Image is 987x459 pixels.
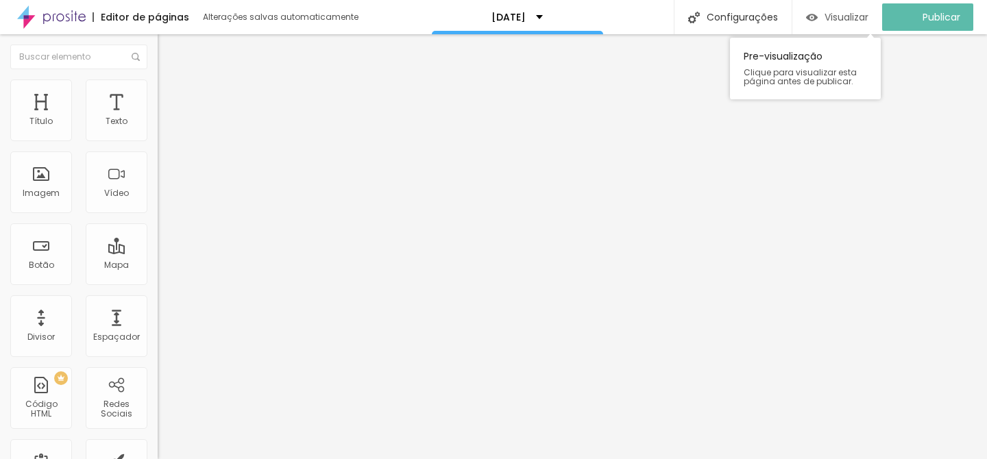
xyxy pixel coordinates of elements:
span: Clique para visualizar esta página antes de publicar. [744,68,867,86]
img: Icone [132,53,140,61]
div: Vídeo [104,188,129,198]
span: Visualizar [825,12,868,23]
button: Publicar [882,3,973,31]
div: Espaçador [93,332,140,342]
div: Redes Sociais [89,399,143,419]
div: Editor de páginas [93,12,189,22]
div: Botão [29,260,54,270]
div: Alterações salvas automaticamente [203,13,361,21]
div: Imagem [23,188,60,198]
p: [DATE] [491,12,526,22]
button: Visualizar [792,3,882,31]
div: Pre-visualização [730,38,881,99]
div: Mapa [104,260,129,270]
div: Divisor [27,332,55,342]
div: Título [29,116,53,126]
img: view-1.svg [806,12,818,23]
input: Buscar elemento [10,45,147,69]
div: Código HTML [14,399,68,419]
iframe: Editor [158,34,987,459]
img: Icone [688,12,700,23]
span: Publicar [923,12,960,23]
div: Texto [106,116,127,126]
